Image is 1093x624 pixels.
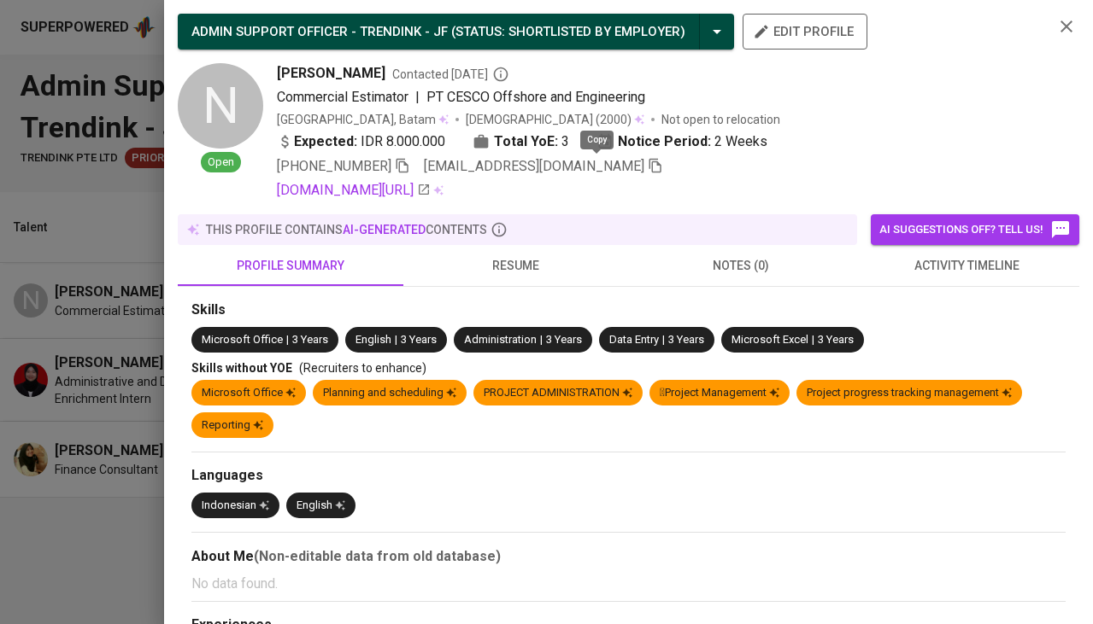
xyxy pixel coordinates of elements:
div: (2000) [466,111,644,128]
span: PT CESCO Offshore and Engineering [426,89,645,105]
div: 2 Weeks [596,131,767,152]
span: profile summary [188,255,393,277]
span: | [415,87,420,108]
span: Data Entry [609,333,659,346]
div: Project Management [660,385,779,401]
p: No data found. [191,574,1066,594]
b: Total YoE: [494,131,558,152]
div: PROJECT ADMINISTRATION [484,385,632,401]
span: | [540,332,543,348]
div: English [297,498,345,514]
span: notes (0) [639,255,844,277]
button: ADMIN SUPPORT OFFICER - TRENDINK - JF (STATUS: Shortlisted by Employer) [178,14,734,50]
span: Skills without YOE [191,361,292,375]
span: 3 Years [292,333,328,346]
a: edit profile [743,24,867,38]
span: Administration [464,333,537,346]
span: 3 Years [401,333,437,346]
span: Commercial Estimator [277,89,408,105]
span: AI-generated [343,223,426,236]
span: edit profile [756,20,854,43]
b: (Non-editable data from old database) [254,548,501,564]
span: 3 Years [818,333,854,346]
span: | [662,332,665,348]
span: [PHONE_NUMBER] [277,158,391,174]
span: English [356,333,391,346]
span: | [286,332,289,348]
p: this profile contains contents [206,221,487,238]
b: Expected: [294,131,357,152]
span: resume [414,255,619,277]
span: | [812,332,814,348]
span: | [395,332,397,348]
svg: By Batam recruiter [492,66,509,83]
div: IDR 8.000.000 [277,131,445,152]
span: (Recruiters to enhance) [299,361,426,375]
div: N [178,63,263,149]
div: Project progress tracking management [807,385,1012,401]
span: [DEMOGRAPHIC_DATA] [466,111,596,128]
span: AI suggestions off? Tell us! [879,219,1071,240]
b: Notice Period: [618,131,711,152]
div: Indonesian [202,498,269,514]
span: Open [201,155,241,171]
div: Skills [191,300,1066,320]
span: 3 [561,131,569,152]
button: AI suggestions off? Tell us! [871,214,1079,245]
div: Planning and scheduling [323,385,456,401]
div: Microsoft Office [202,385,296,401]
span: 3 Years [668,333,704,346]
div: Reporting [202,417,263,434]
a: [DOMAIN_NAME][URL] [277,180,431,201]
span: Microsoft Excel [732,333,808,346]
span: Microsoft Office [202,333,283,346]
span: activity timeline [864,255,1069,277]
span: ( STATUS : Shortlisted by Employer ) [451,24,685,39]
span: ADMIN SUPPORT OFFICER - TRENDINK - JF [191,24,448,39]
span: [PERSON_NAME] [277,63,385,84]
div: Languages [191,466,1066,486]
span: [EMAIL_ADDRESS][DOMAIN_NAME] [424,158,644,174]
span: 3 Years [546,333,582,346]
p: Not open to relocation [661,111,780,128]
div: [GEOGRAPHIC_DATA], Batam [277,111,449,128]
button: edit profile [743,14,867,50]
div: About Me [191,546,1066,567]
span: Contacted [DATE] [392,66,509,83]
